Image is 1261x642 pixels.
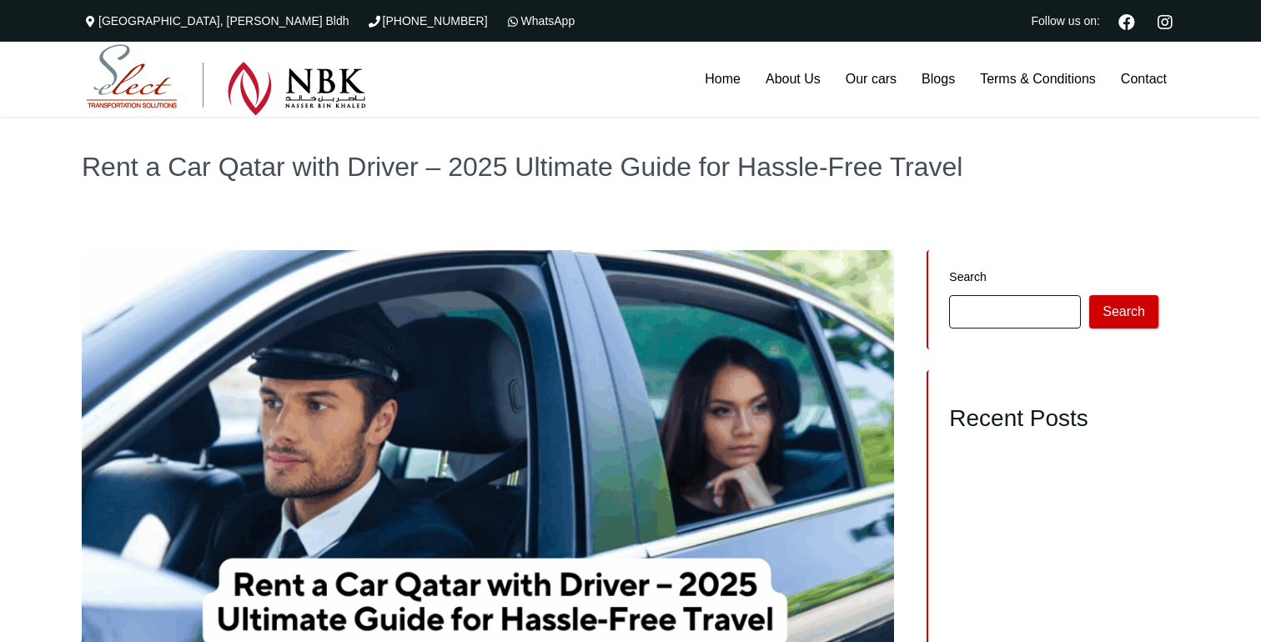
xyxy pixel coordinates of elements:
img: Select Rent a Car [86,44,366,116]
h2: Recent Posts [949,404,1158,433]
a: Our cars [833,42,909,117]
a: Unlock Comfort & Space: Rent the Maxus G10 in [GEOGRAPHIC_DATA] [DATE]! [949,544,1144,580]
a: Terms & Conditions [967,42,1108,117]
h1: Rent a Car Qatar with Driver – 2025 Ultimate Guide for Hassle‑Free Travel [82,153,1179,180]
a: [PHONE_NUMBER] [366,14,488,28]
a: About Us [753,42,833,117]
a: Contact [1108,42,1179,117]
a: Home [692,42,753,117]
a: Ultimate Stress‑Free Guide: Car Rental [GEOGRAPHIC_DATA] with Select Rent a Car [949,585,1153,622]
label: Search [949,271,1158,283]
button: Search [1089,295,1158,329]
a: Blogs [909,42,967,117]
a: Instagram [1150,12,1179,30]
a: WhatsApp [505,14,575,28]
a: Facebook [1112,12,1142,30]
a: Unlock Stress-Free Travel with the #1 Car Rental Service in [GEOGRAPHIC_DATA] – Your Complete Sel... [949,490,1143,539]
a: Conquer Every Journey with the Best SUV Rental in [GEOGRAPHIC_DATA] – Your Complete Select Rent a... [949,449,1157,485]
